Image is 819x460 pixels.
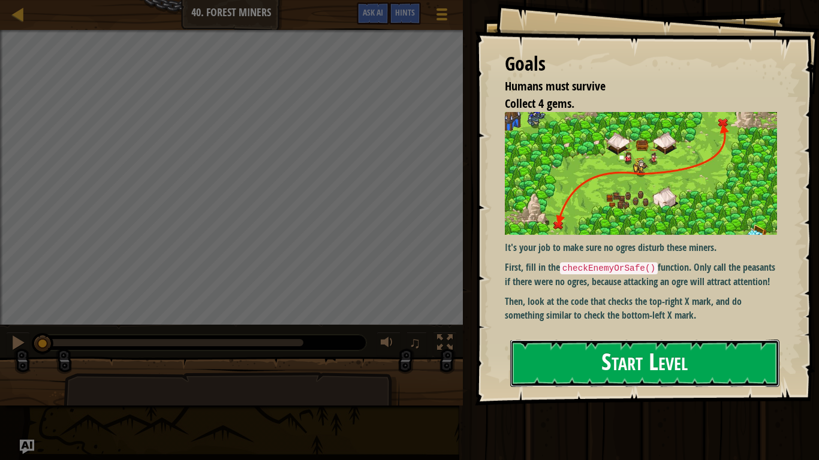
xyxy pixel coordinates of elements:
[6,332,30,356] button: Ctrl + P: Pause
[363,7,383,18] span: Ask AI
[377,332,401,356] button: Adjust volume
[490,78,774,95] li: Humans must survive
[505,112,777,235] img: Forest miners
[505,295,777,322] p: Then, look at the code that checks the top-right X mark, and do something similar to check the bo...
[395,7,415,18] span: Hints
[409,334,421,352] span: ♫
[505,261,777,288] p: First, fill in the function. Only call the peasants if there were no ogres, because attacking an ...
[20,440,34,454] button: Ask AI
[505,95,574,111] span: Collect 4 gems.
[505,241,777,255] p: It's your job to make sure no ogres disturb these miners.
[510,340,779,387] button: Start Level
[357,2,389,25] button: Ask AI
[427,2,457,31] button: Show game menu
[505,78,606,94] span: Humans must survive
[560,262,658,274] code: checkEnemyOrSafe()
[490,95,774,113] li: Collect 4 gems.
[505,50,777,78] div: Goals
[407,332,427,356] button: ♫
[433,332,457,356] button: Toggle fullscreen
